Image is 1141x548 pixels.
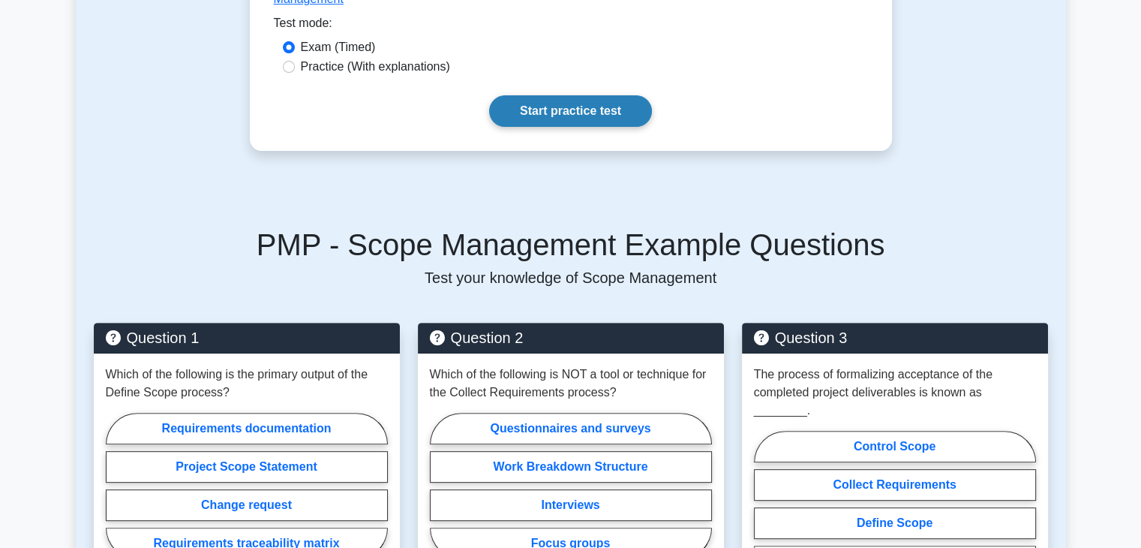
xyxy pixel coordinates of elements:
p: The process of formalizing acceptance of the completed project deliverables is known as ________. [754,366,1036,420]
label: Project Scope Statement [106,451,388,483]
label: Exam (Timed) [301,38,376,56]
label: Requirements documentation [106,413,388,444]
label: Interviews [430,489,712,521]
label: Practice (With explanations) [301,58,450,76]
p: Test your knowledge of Scope Management [94,269,1048,287]
label: Questionnaires and surveys [430,413,712,444]
p: Which of the following is the primary output of the Define Scope process? [106,366,388,402]
label: Define Scope [754,507,1036,539]
h5: Question 3 [754,329,1036,347]
h5: PMP - Scope Management Example Questions [94,227,1048,263]
label: Change request [106,489,388,521]
div: Test mode: [274,14,868,38]
p: Which of the following is NOT a tool or technique for the Collect Requirements process? [430,366,712,402]
label: Collect Requirements [754,469,1036,501]
h5: Question 1 [106,329,388,347]
h5: Question 2 [430,329,712,347]
label: Work Breakdown Structure [430,451,712,483]
a: Start practice test [489,95,652,127]
label: Control Scope [754,431,1036,462]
